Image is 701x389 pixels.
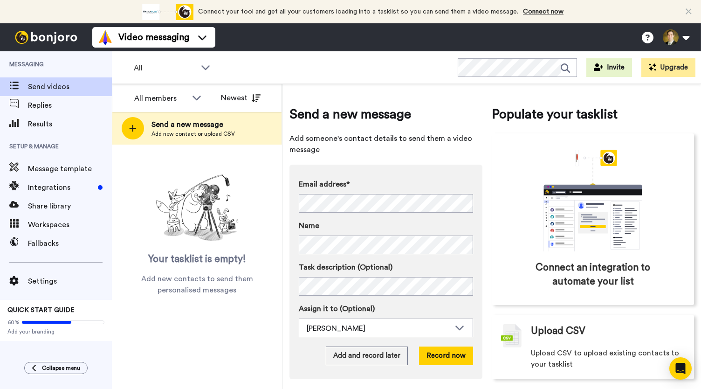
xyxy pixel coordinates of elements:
[299,179,473,190] label: Email address*
[299,262,473,273] label: Task description (Optional)
[531,347,685,370] span: Upload CSV to upload existing contacts to your tasklist
[148,252,246,266] span: Your tasklist is empty!
[151,171,244,245] img: ready-set-action.png
[299,303,473,314] label: Assign it to (Optional)
[531,324,585,338] span: Upload CSV
[492,105,694,124] span: Populate your tasklist
[307,323,450,334] div: [PERSON_NAME]
[28,100,112,111] span: Replies
[28,81,112,92] span: Send videos
[641,58,695,77] button: Upgrade
[28,118,112,130] span: Results
[523,8,564,15] a: Connect now
[134,93,187,104] div: All members
[299,220,319,231] span: Name
[151,130,235,138] span: Add new contact or upload CSV
[501,324,522,347] img: csv-grey.png
[289,133,482,155] span: Add someone's contact details to send them a video message
[134,63,196,74] span: All
[28,238,112,249] span: Fallbacks
[7,307,75,313] span: QUICK START GUIDE
[11,31,81,44] img: bj-logo-header-white.svg
[142,4,193,20] div: animation
[326,347,408,365] button: Add and record later
[198,8,518,15] span: Connect your tool and get all your customers loading into a tasklist so you can send them a video...
[531,261,654,289] span: Connect an integration to automate your list
[151,119,235,130] span: Send a new message
[214,89,268,107] button: Newest
[118,31,189,44] span: Video messaging
[523,150,663,251] div: animation
[28,219,112,230] span: Workspaces
[28,276,112,287] span: Settings
[669,357,692,380] div: Open Intercom Messenger
[289,105,482,124] span: Send a new message
[42,364,80,372] span: Collapse menu
[98,30,113,45] img: vm-color.svg
[28,163,112,174] span: Message template
[28,182,94,193] span: Integrations
[7,328,104,335] span: Add your branding
[28,201,112,212] span: Share library
[419,347,473,365] button: Record now
[586,58,632,77] button: Invite
[126,273,268,296] span: Add new contacts to send them personalised messages
[7,319,20,326] span: 60%
[24,362,88,374] button: Collapse menu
